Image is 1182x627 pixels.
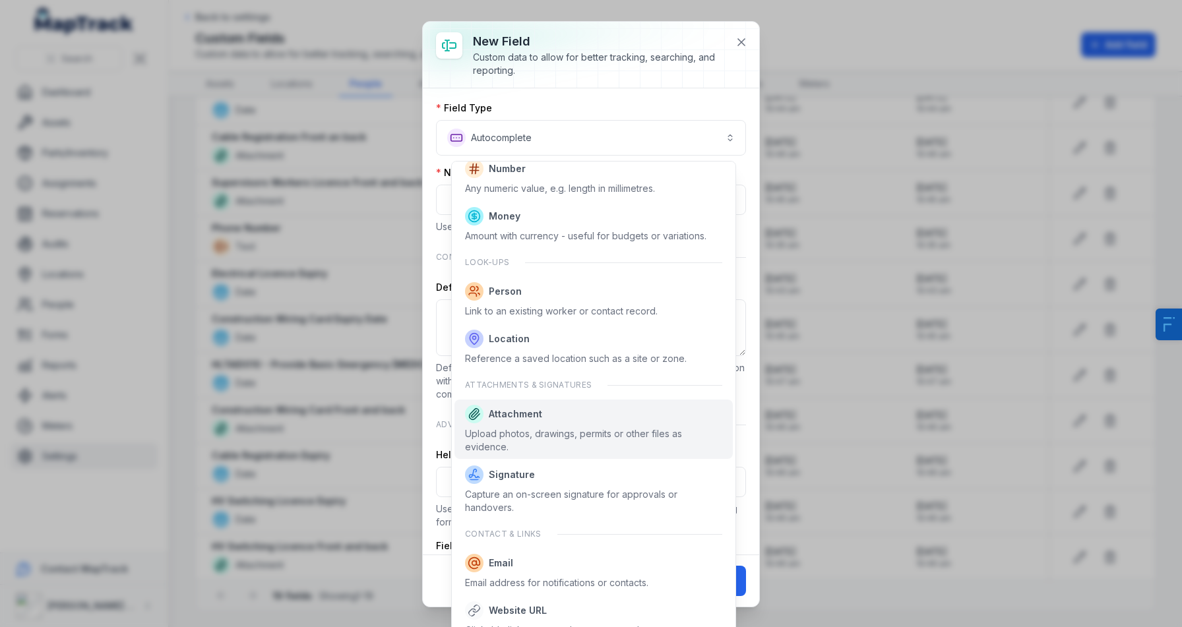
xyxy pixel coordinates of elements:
[465,427,722,454] div: Upload photos, drawings, permits or other files as evidence.
[465,182,655,195] div: Any numeric value, e.g. length in millimetres.
[454,249,733,276] div: Look-ups
[454,521,733,547] div: Contact & links
[489,604,547,617] span: Website URL
[489,468,535,481] span: Signature
[465,488,722,514] div: Capture an on-screen signature for approvals or handovers.
[465,229,706,243] div: Amount with currency - useful for budgets or variations.
[465,352,687,365] div: Reference a saved location such as a site or zone.
[489,210,520,223] span: Money
[454,372,733,398] div: Attachments & signatures
[489,407,542,421] span: Attachment
[489,332,530,345] span: Location
[489,556,513,570] span: Email
[489,162,526,175] span: Number
[436,120,746,156] button: Autocomplete
[465,305,658,318] div: Link to an existing worker or contact record.
[465,576,648,589] div: Email address for notifications or contacts.
[489,285,522,298] span: Person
